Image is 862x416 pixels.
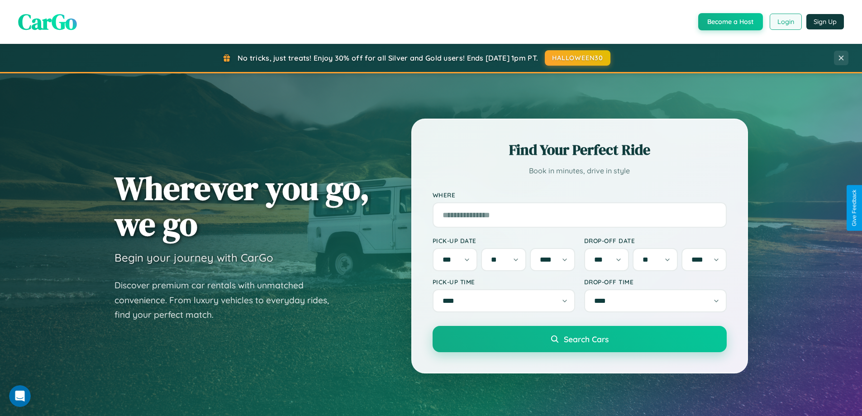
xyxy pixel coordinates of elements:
[545,50,610,66] button: HALLOWEEN30
[114,278,341,322] p: Discover premium car rentals with unmatched convenience. From luxury vehicles to everyday rides, ...
[18,7,77,37] span: CarGo
[114,251,273,264] h3: Begin your journey with CarGo
[238,53,538,62] span: No tricks, just treats! Enjoy 30% off for all Silver and Gold users! Ends [DATE] 1pm PT.
[851,190,857,226] div: Give Feedback
[433,326,727,352] button: Search Cars
[433,278,575,286] label: Pick-up Time
[770,14,802,30] button: Login
[433,237,575,244] label: Pick-up Date
[564,334,609,344] span: Search Cars
[9,385,31,407] iframe: Intercom live chat
[433,191,727,199] label: Where
[584,278,727,286] label: Drop-off Time
[698,13,763,30] button: Become a Host
[433,164,727,177] p: Book in minutes, drive in style
[806,14,844,29] button: Sign Up
[114,170,370,242] h1: Wherever you go, we go
[433,140,727,160] h2: Find Your Perfect Ride
[584,237,727,244] label: Drop-off Date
